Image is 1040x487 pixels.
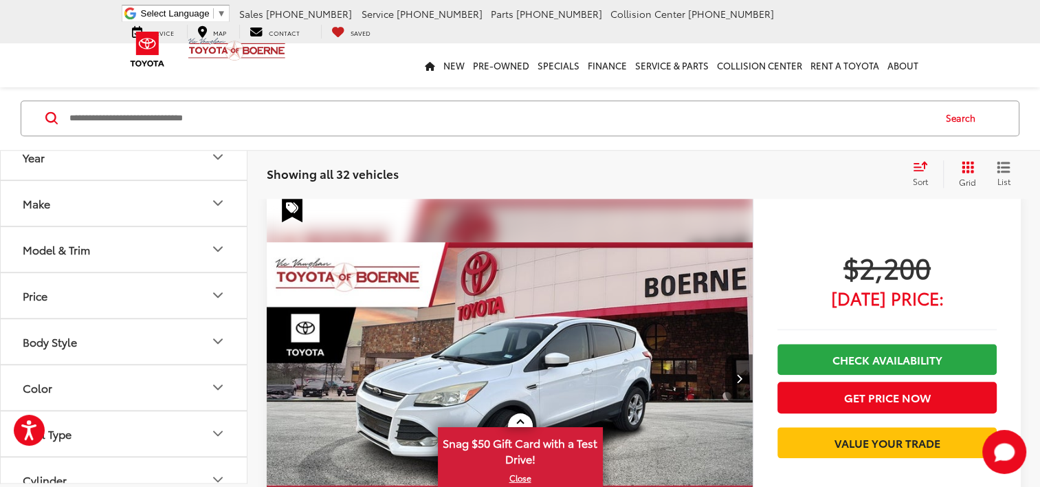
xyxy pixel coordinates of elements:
span: Parts [491,7,513,21]
button: Select sort value [906,160,943,188]
a: Value Your Trade [777,427,997,458]
span: [PHONE_NUMBER] [397,7,483,21]
div: Year [210,149,226,165]
div: Make [210,195,226,211]
img: Vic Vaughan Toyota of Boerne [188,37,286,61]
span: [PHONE_NUMBER] [516,7,602,21]
button: Next image [725,354,753,402]
button: Grid View [943,160,986,188]
a: About [883,43,922,87]
div: Model & Trim [210,241,226,257]
button: Model & TrimModel & Trim [1,227,248,272]
span: Sort [913,175,928,187]
button: ColorColor [1,365,248,410]
button: Body StyleBody Style [1,319,248,364]
a: Home [421,43,439,87]
div: Year [23,151,45,164]
a: Check Availability [777,344,997,375]
a: Service & Parts: Opens in a new tab [631,43,713,87]
a: Contact [239,25,310,39]
button: PricePrice [1,273,248,318]
div: Body Style [23,335,77,348]
button: Fuel TypeFuel Type [1,411,248,456]
button: Get Price Now [777,382,997,413]
div: Color [23,381,52,394]
button: YearYear [1,135,248,180]
a: Rent a Toyota [806,43,883,87]
div: Make [23,197,50,210]
img: Toyota [122,27,173,72]
span: Special [282,196,302,222]
button: Search [933,101,995,136]
button: MakeMake [1,181,248,226]
a: Select Language​ [141,8,226,19]
span: Saved [351,28,370,37]
span: ​ [213,8,214,19]
a: My Saved Vehicles [321,25,381,39]
span: ▼ [217,8,226,19]
input: Search by Make, Model, or Keyword [68,102,933,135]
a: Service [122,25,184,39]
div: Fuel Type [210,425,226,442]
span: Showing all 32 vehicles [267,165,399,182]
svg: Start Chat [982,430,1026,474]
span: Sales [239,7,263,21]
span: List [997,175,1010,187]
span: Snag $50 Gift Card with a Test Drive! [439,429,601,470]
button: Toggle Chat Window [982,430,1026,474]
div: Price [210,287,226,303]
div: Fuel Type [23,427,71,440]
span: Select Language [141,8,210,19]
div: Color [210,379,226,396]
button: List View [986,160,1021,188]
span: Collision Center [610,7,685,21]
a: Specials [533,43,584,87]
div: Body Style [210,333,226,349]
a: New [439,43,469,87]
a: Map [187,25,236,39]
span: Service [362,7,394,21]
a: Pre-Owned [469,43,533,87]
div: Price [23,289,47,302]
span: $2,200 [777,250,997,284]
div: Model & Trim [23,243,90,256]
a: Finance [584,43,631,87]
span: Grid [959,176,976,188]
div: Cylinder [23,473,67,486]
span: [PHONE_NUMBER] [266,7,352,21]
a: Collision Center [713,43,806,87]
span: [DATE] Price: [777,291,997,305]
span: [PHONE_NUMBER] [688,7,774,21]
